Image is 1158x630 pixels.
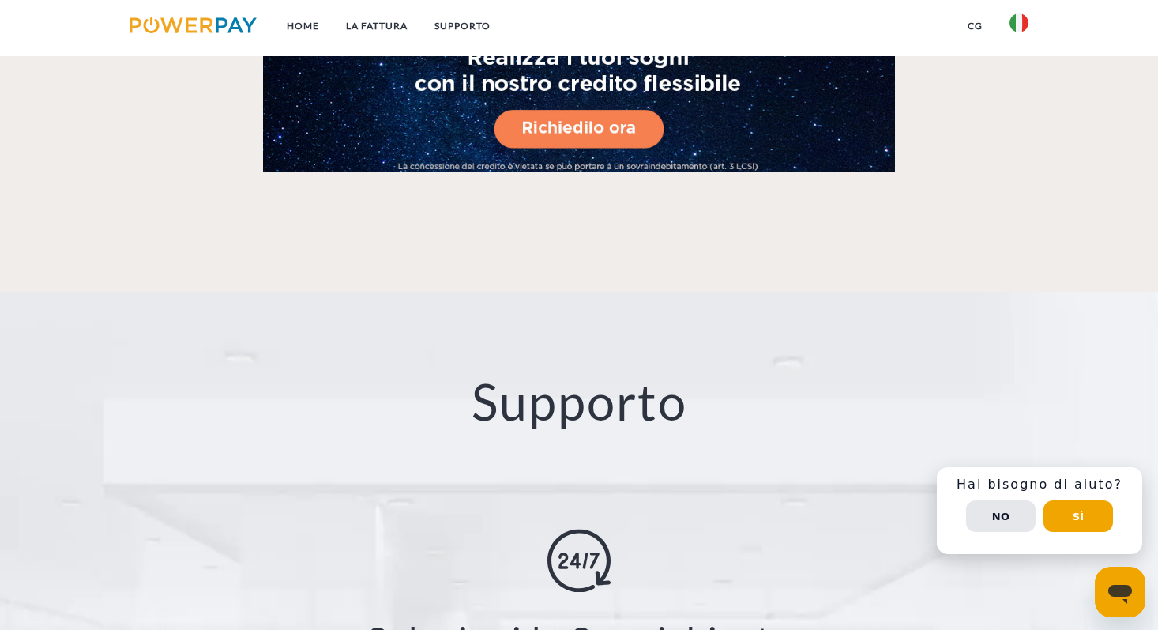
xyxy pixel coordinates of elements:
[954,12,996,40] a: CG
[421,12,504,40] a: Supporto
[547,530,611,593] img: online-shopping.svg
[966,500,1036,532] button: No
[130,17,257,33] img: logo-powerpay.svg
[1095,567,1145,617] iframe: Pulsante per aprire la finestra di messaggistica
[273,12,333,40] a: Home
[333,12,421,40] a: LA FATTURA
[58,371,1100,433] h2: Supporto
[1043,500,1113,532] button: Sì
[946,477,1133,492] h3: Hai bisogno di aiuto?
[937,467,1142,554] div: Schnellhilfe
[1009,13,1028,32] img: it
